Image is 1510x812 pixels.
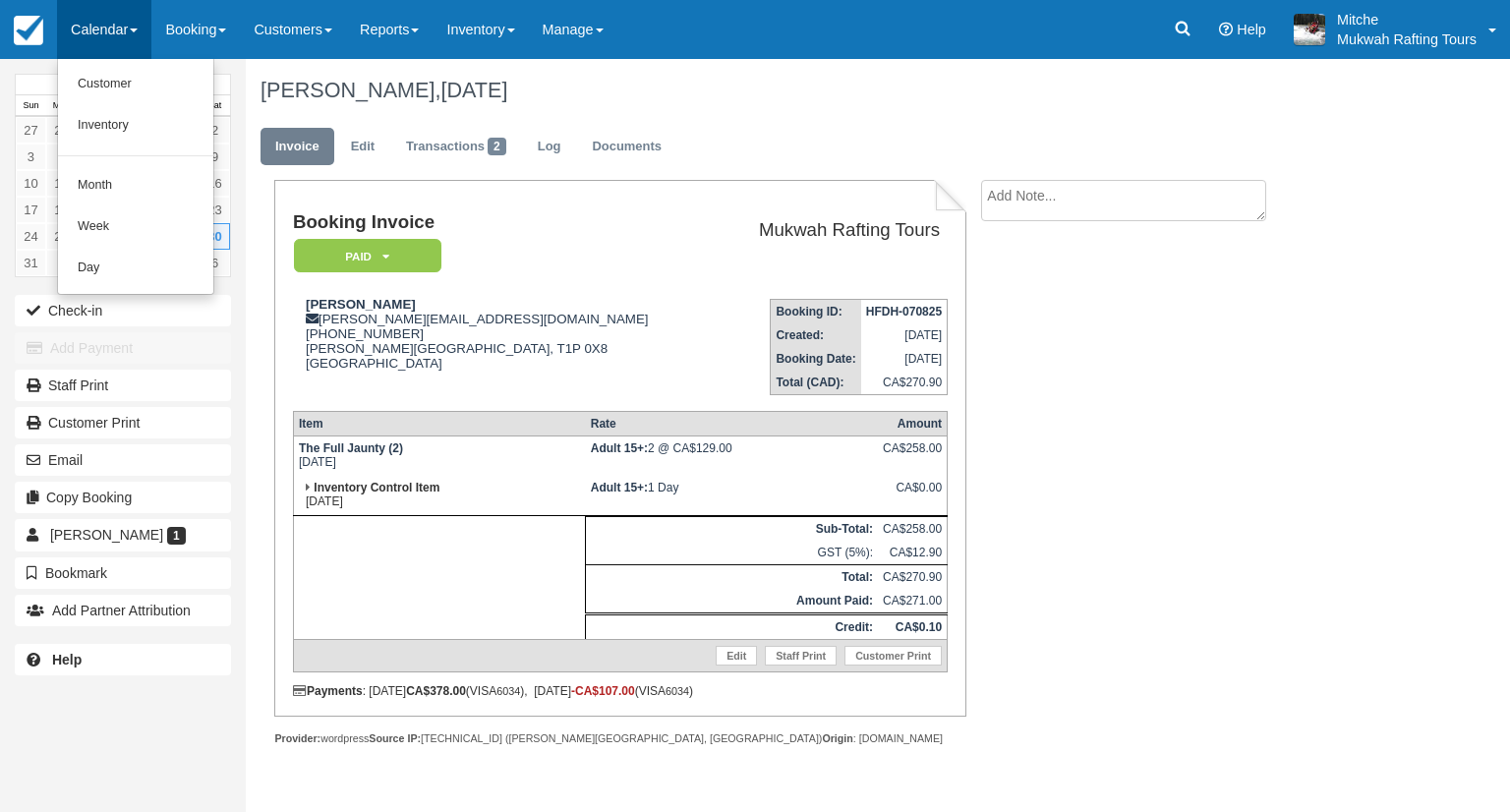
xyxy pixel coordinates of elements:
a: Inventory [58,105,213,146]
div: wordpress [TECHNICAL_ID] ([PERSON_NAME][GEOGRAPHIC_DATA], [GEOGRAPHIC_DATA]) : [DOMAIN_NAME] [274,731,965,746]
button: Email [15,444,231,476]
th: Sub-Total: [586,517,878,542]
th: Rate [586,412,878,436]
div: CA$0.00 [883,481,942,510]
strong: HFDH-070825 [866,305,942,319]
a: 28 [46,117,77,144]
strong: Source IP: [369,732,421,744]
a: [PERSON_NAME] 1 [15,519,231,551]
button: Add Partner Attribution [15,595,231,626]
a: Staff Print [15,370,231,401]
a: Day [58,248,213,289]
h1: [PERSON_NAME], [261,79,1364,102]
strong: Payments [293,684,363,698]
a: Paid [293,238,435,274]
small: 6034 [666,685,689,697]
a: 11 [46,170,77,197]
td: 2 @ CA$129.00 [586,436,878,477]
td: CA$258.00 [878,517,948,542]
span: 2 [488,138,506,155]
small: 6034 [496,685,520,697]
strong: [PERSON_NAME] [306,297,416,312]
a: 25 [46,223,77,250]
img: checkfront-main-nav-mini-logo.png [14,16,43,45]
a: 18 [46,197,77,223]
a: 9 [200,144,230,170]
a: Month [58,165,213,206]
strong: Provider: [274,732,320,744]
td: CA$271.00 [878,589,948,614]
div: : [DATE] (VISA ), [DATE] (VISA ) [293,684,948,698]
a: 27 [16,117,46,144]
a: 6 [200,250,230,276]
td: [DATE] [861,347,948,371]
a: Documents [577,128,676,166]
th: Amount Paid: [586,589,878,614]
b: Help [52,652,82,667]
a: 3 [16,144,46,170]
strong: The Full Jaunty (2) [299,441,403,455]
a: 23 [200,197,230,223]
a: Edit [716,646,757,666]
th: Item [293,412,585,436]
span: [PERSON_NAME] [50,527,163,543]
th: Sat [200,95,230,117]
a: 16 [200,170,230,197]
a: 10 [16,170,46,197]
th: Sun [16,95,46,117]
em: Paid [294,239,441,273]
a: 1 [46,250,77,276]
th: Amount [878,412,948,436]
button: Check-in [15,295,231,326]
span: Help [1237,22,1266,37]
td: [DATE] [293,476,585,516]
a: Week [58,206,213,248]
p: Mukwah Rafting Tours [1337,29,1477,49]
span: 1 [167,527,186,545]
a: Customer Print [844,646,942,666]
a: Customer [58,64,213,105]
th: Total (CAD): [771,371,861,395]
span: -CA$107.00 [571,684,635,698]
a: 4 [46,144,77,170]
td: CA$12.90 [878,541,948,565]
button: Bookmark [15,557,231,589]
a: Customer Print [15,407,231,438]
strong: Inventory Control Item [314,481,439,494]
th: Mon [46,95,77,117]
th: Total: [586,565,878,590]
button: Copy Booking [15,482,231,513]
a: Staff Print [765,646,837,666]
a: 31 [16,250,46,276]
ul: Calendar [57,59,214,295]
a: Invoice [261,128,334,166]
th: Booking Date: [771,347,861,371]
div: [PERSON_NAME][EMAIL_ADDRESS][DOMAIN_NAME] [PHONE_NUMBER] [PERSON_NAME][GEOGRAPHIC_DATA], T1P 0X8 ... [293,297,715,395]
p: Mitche [1337,10,1477,29]
a: Edit [336,128,389,166]
a: 2 [200,117,230,144]
th: Credit: [586,614,878,640]
a: 17 [16,197,46,223]
td: 1 Day [586,476,878,516]
a: Log [523,128,576,166]
button: Add Payment [15,332,231,364]
strong: Adult 15+ [591,441,648,455]
td: CA$270.90 [861,371,948,395]
img: A1 [1294,14,1325,45]
strong: CA$378.00 [406,684,466,698]
td: [DATE] [861,323,948,347]
td: GST (5%): [586,541,878,565]
td: CA$270.90 [878,565,948,590]
td: [DATE] [293,436,585,477]
span: [DATE] [440,78,507,102]
strong: CA$0.10 [896,620,942,634]
a: Transactions2 [391,128,521,166]
h1: Booking Invoice [293,212,715,233]
a: Help [15,644,231,675]
a: 24 [16,223,46,250]
div: CA$258.00 [883,441,942,471]
h2: Mukwah Rafting Tours [723,220,940,241]
th: Created: [771,323,861,347]
a: 30 [200,223,230,250]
